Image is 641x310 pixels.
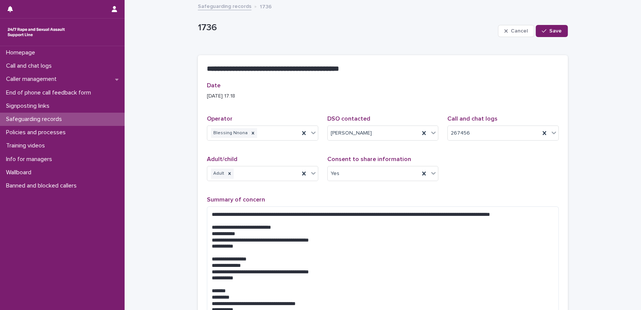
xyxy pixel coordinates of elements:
div: 267456 [448,127,540,139]
p: Banned and blocked callers [3,182,83,189]
span: DSO contacted [327,116,370,122]
p: Call and chat logs [3,62,58,70]
p: Info for managers [3,156,58,163]
span: Cancel [511,28,528,34]
span: Save [549,28,562,34]
button: Save [536,25,568,37]
p: End of phone call feedback form [3,89,97,96]
span: Summary of concern [207,197,265,203]
p: [DATE] 17:18 [207,92,559,100]
p: Homepage [3,49,41,56]
p: Training videos [3,142,51,149]
span: Consent to share information [327,156,411,162]
p: 1736 [260,2,272,10]
div: Adult [211,169,225,179]
p: Caller management [3,76,63,83]
span: Yes [331,170,339,178]
a: Safeguarding records [198,2,251,10]
span: Operator [207,116,233,122]
span: Call and chat logs [447,116,498,122]
p: Signposting links [3,102,55,110]
span: Date [207,82,220,88]
div: Blessing Nnona [211,128,249,138]
p: Safeguarding records [3,116,68,123]
p: Policies and processes [3,129,72,136]
p: Wallboard [3,169,37,176]
img: rhQMoQhaT3yELyF149Cw [6,25,66,40]
span: [PERSON_NAME] [331,129,372,137]
button: Cancel [498,25,534,37]
span: Adult/child [207,156,237,162]
p: 1736 [198,22,495,33]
